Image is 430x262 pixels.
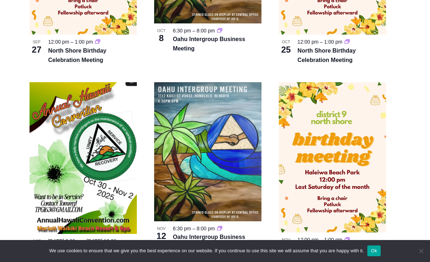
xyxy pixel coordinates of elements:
[71,39,73,45] span: –
[154,230,169,242] span: 12
[217,226,222,231] a: Event series: Oahu Intergroup Business Meeting
[75,39,93,45] time: 1:00 pm
[48,237,137,245] div: –
[48,39,69,45] time: 12:00 pm
[279,44,293,56] span: 25
[173,226,191,231] time: 6:30 pm
[30,82,137,234] img: ConventionFlyer25-08-12_15-13-09-091
[192,226,195,231] span: –
[197,226,215,231] time: 8:00 pm
[297,48,356,63] a: North Shore Birthday Celebration Meeting
[30,238,44,244] span: Oct
[324,237,342,243] time: 1:00 pm
[95,39,100,45] a: Event series: North Shore Birthday Celebration Meeting
[324,39,342,45] time: 1:00 pm
[279,39,293,45] span: Oct
[48,48,107,63] a: North Shore Birthday Celebration Meeting
[320,39,323,45] span: –
[30,44,44,56] span: 27
[154,28,169,34] span: Oct
[345,237,350,243] a: Event series: North Shore Birthday Celebration Meeting
[173,28,191,34] time: 6:30 pm
[86,238,125,244] span: [DATE] 12:00 pm
[297,39,318,45] time: 12:00 pm
[417,247,425,254] span: No
[154,82,261,221] img: OIGBusinessMeeting
[197,28,215,34] time: 8:00 pm
[30,39,44,45] span: Sep
[279,82,386,233] img: bday meeting flyer.JPG
[154,226,169,232] span: Nov
[320,237,323,243] span: –
[173,234,245,249] a: Oahu Intergroup Business Meeting
[297,237,318,243] time: 12:00 pm
[367,245,381,256] button: Ok
[345,39,350,45] a: Event series: North Shore Birthday Celebration Meeting
[48,238,84,244] span: [DATE] 3:30 pm
[154,32,169,44] span: 8
[173,36,245,52] a: Oahu Intergroup Business Meeting
[49,247,364,254] span: We use cookies to ensure that we give you the best experience on our website. If you continue to ...
[279,237,293,243] span: Nov
[192,28,195,34] span: –
[217,28,222,34] a: Event series: Oahu Intergroup Business Meeting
